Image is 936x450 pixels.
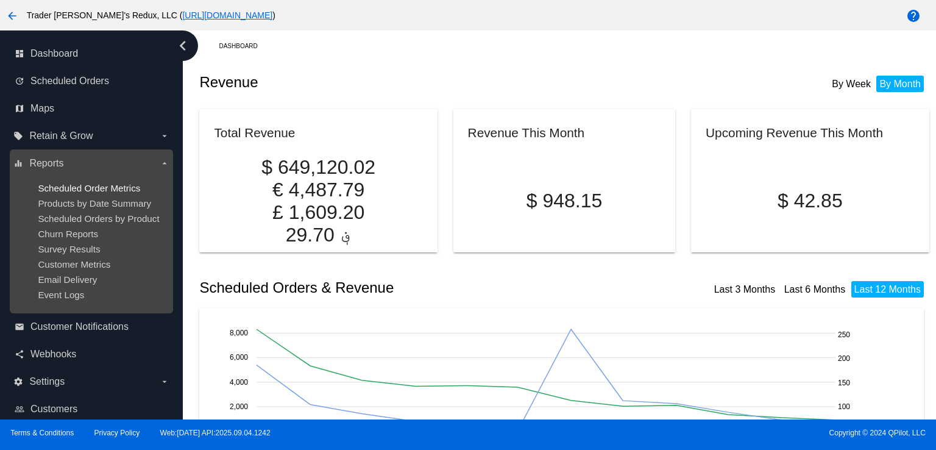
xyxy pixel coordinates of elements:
span: Copyright © 2024 QPilot, LLC [478,429,926,437]
a: Web:[DATE] API:2025.09.04.1242 [160,429,271,437]
a: Products by Date Summary [38,198,151,209]
li: By Week [829,76,874,92]
i: map [15,104,24,113]
i: arrow_drop_down [160,159,169,168]
i: chevron_left [173,36,193,55]
text: 6,000 [230,353,248,362]
span: Dashboard [30,48,78,59]
a: dashboard Dashboard [15,44,169,63]
p: ؋ 29.70 [214,224,422,246]
span: Retain & Grow [29,130,93,141]
a: Scheduled Order Metrics [38,183,140,193]
h2: Revenue [199,74,564,91]
i: share [15,349,24,359]
i: update [15,76,24,86]
a: email Customer Notifications [15,317,169,337]
i: email [15,322,24,332]
text: 100 [838,402,850,411]
h2: Revenue This Month [468,126,585,140]
a: Last 3 Months [714,284,776,295]
p: £ 1,609.20 [214,201,422,224]
text: 8,000 [230,329,248,337]
span: Reports [29,158,63,169]
i: settings [13,377,23,387]
a: people_outline Customers [15,399,169,419]
i: arrow_drop_down [160,131,169,141]
p: € 4,487.79 [214,179,422,201]
h2: Upcoming Revenue This Month [706,126,883,140]
span: Customer Notifications [30,321,129,332]
a: Last 6 Months [784,284,846,295]
p: $ 42.85 [706,190,914,212]
i: people_outline [15,404,24,414]
i: arrow_drop_down [160,377,169,387]
text: 4,000 [230,377,248,386]
span: Webhooks [30,349,76,360]
mat-icon: arrow_back [5,9,19,23]
a: update Scheduled Orders [15,71,169,91]
a: map Maps [15,99,169,118]
a: Event Logs [38,290,84,300]
a: share Webhooks [15,345,169,364]
h2: Scheduled Orders & Revenue [199,279,564,296]
a: Last 12 Months [854,284,921,295]
a: Dashboard [219,37,268,55]
a: Email Delivery [38,274,97,285]
a: Survey Results [38,244,100,254]
text: 150 [838,378,850,387]
a: [URL][DOMAIN_NAME] [182,10,272,20]
span: Trader [PERSON_NAME]'s Redux, LLC ( ) [27,10,275,20]
p: $ 649,120.02 [214,156,422,179]
text: 200 [838,354,850,363]
span: Customers [30,404,77,415]
text: 250 [838,330,850,338]
span: Scheduled Orders [30,76,109,87]
li: By Month [876,76,924,92]
a: Churn Reports [38,229,98,239]
span: Maps [30,103,54,114]
i: dashboard [15,49,24,59]
text: 2,000 [230,402,248,411]
a: Scheduled Orders by Product [38,213,159,224]
span: Settings [29,376,65,387]
i: local_offer [13,131,23,141]
a: Customer Metrics [38,259,110,270]
mat-icon: help [906,9,921,23]
i: equalizer [13,159,23,168]
a: Privacy Policy [94,429,140,437]
h2: Total Revenue [214,126,295,140]
a: Terms & Conditions [10,429,74,437]
p: $ 948.15 [468,190,661,212]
